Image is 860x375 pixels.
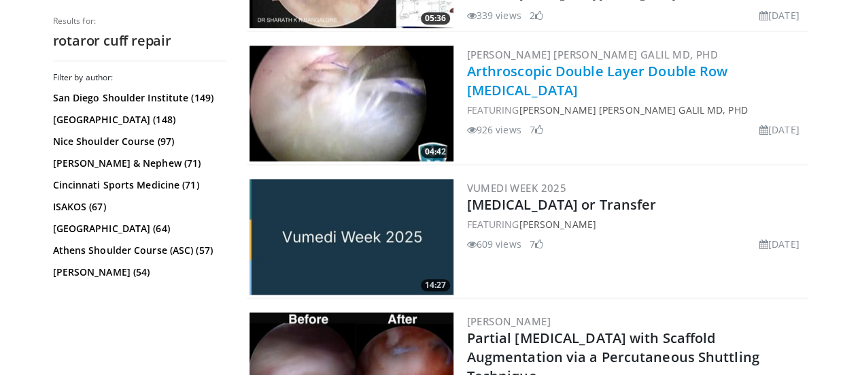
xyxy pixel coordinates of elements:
[467,195,657,214] a: [MEDICAL_DATA] or Transfer
[250,46,453,161] img: 4ff6b549-aaae-402d-9677-738753951e2e.300x170_q85_crop-smart_upscale.jpg
[53,135,223,148] a: Nice Shoulder Course (97)
[53,113,223,127] a: [GEOGRAPHIC_DATA] (148)
[530,123,543,137] li: 7
[53,200,223,214] a: ISAKOS (67)
[759,8,799,22] li: [DATE]
[53,157,223,170] a: [PERSON_NAME] & Nephew (71)
[467,237,521,251] li: 609 views
[250,179,453,295] img: 985ad6c2-8ce1-4160-8a7f-8647d918f718.jpg.300x170_q85_crop-smart_upscale.jpg
[53,32,226,50] h2: rotaror cuff repair
[53,265,223,279] a: [PERSON_NAME] (54)
[530,237,543,251] li: 7
[421,12,450,25] span: 05:36
[467,123,521,137] li: 926 views
[530,8,543,22] li: 2
[467,314,551,328] a: [PERSON_NAME]
[250,46,453,161] a: 04:42
[467,48,718,61] a: [PERSON_NAME] [PERSON_NAME] Galil MD, PhD
[467,103,805,117] div: FEATURING
[467,217,805,231] div: FEATURING
[53,222,223,235] a: [GEOGRAPHIC_DATA] (64)
[53,244,223,257] a: Athens Shoulder Course (ASC) (57)
[519,103,747,116] a: [PERSON_NAME] [PERSON_NAME] Galil MD, PhD
[53,16,226,27] p: Results for:
[421,279,450,291] span: 14:27
[53,178,223,192] a: Cincinnati Sports Medicine (71)
[519,218,596,231] a: [PERSON_NAME]
[467,8,521,22] li: 339 views
[759,123,799,137] li: [DATE]
[250,179,453,295] a: 14:27
[467,62,728,99] a: Arthroscopic Double Layer Double Row [MEDICAL_DATA]
[53,72,226,83] h3: Filter by author:
[759,237,799,251] li: [DATE]
[53,91,223,105] a: San Diego Shoulder Institute (149)
[467,181,566,195] a: Vumedi Week 2025
[421,146,450,158] span: 04:42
